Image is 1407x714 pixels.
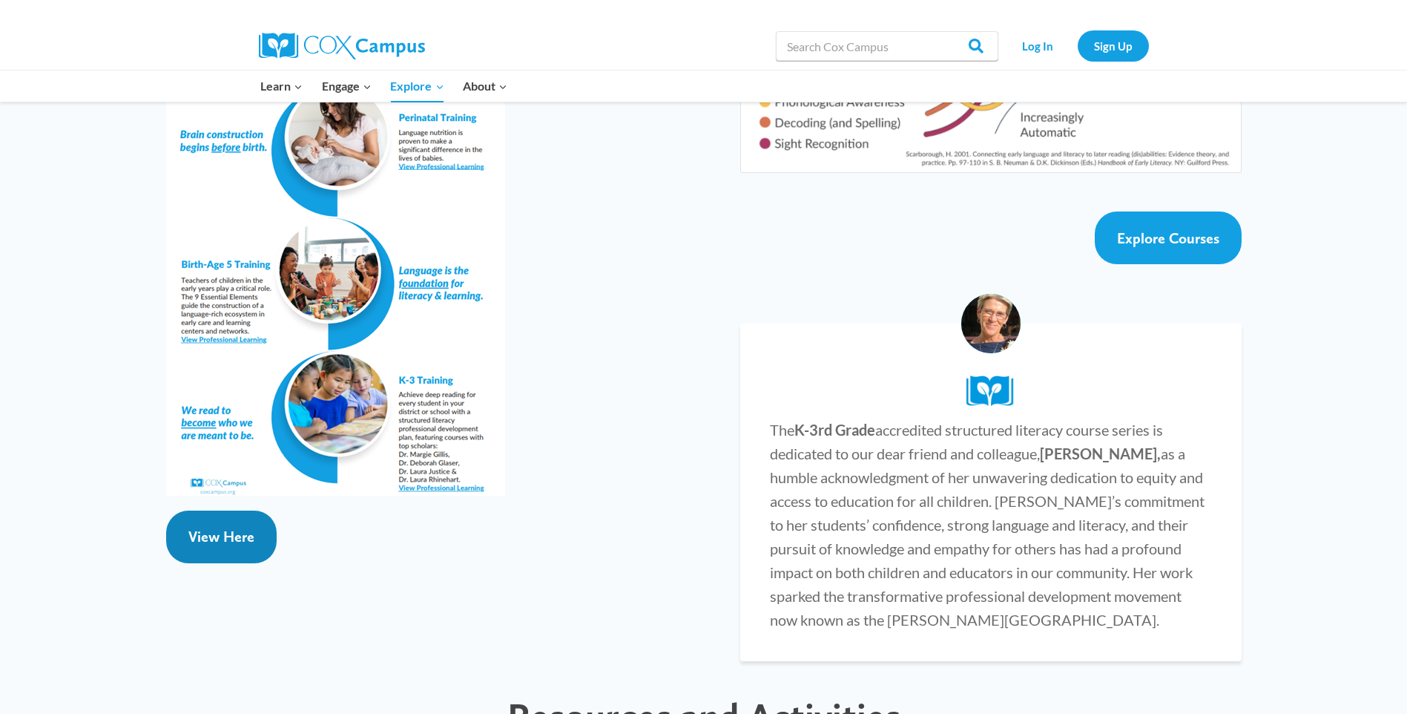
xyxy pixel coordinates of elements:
[770,421,1205,629] span: The accredited structured literacy course series is dedicated to our dear friend and colleague, a...
[1095,212,1242,264] a: Explore Courses
[1006,30,1070,61] a: Log In
[166,511,277,563] a: View Here
[1040,445,1161,462] strong: [PERSON_NAME],
[381,71,454,102] button: Child menu of Explore
[1078,30,1149,61] a: Sign Up
[188,528,254,546] span: View Here
[251,71,517,102] nav: Primary Navigation
[166,21,505,496] img: _Systems Doc - B5
[453,71,517,102] button: Child menu of About
[776,31,998,61] input: Search Cox Campus
[312,71,381,102] button: Child menu of Engage
[259,33,425,59] img: Cox Campus
[251,71,313,102] button: Child menu of Learn
[1117,229,1219,247] span: Explore Courses
[1006,30,1149,61] nav: Secondary Navigation
[794,421,875,439] strong: K-3rd Grade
